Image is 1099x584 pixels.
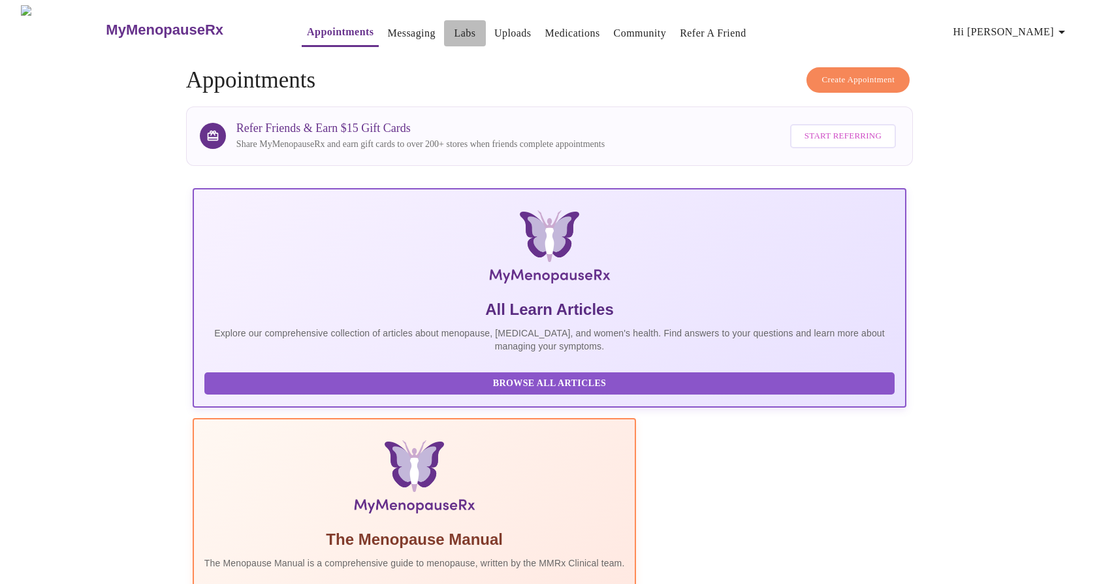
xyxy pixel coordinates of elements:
[204,327,895,353] p: Explore our comprehensive collection of articles about menopause, [MEDICAL_DATA], and women's hea...
[204,529,625,550] h5: The Menopause Manual
[106,22,223,39] h3: MyMenopauseRx
[806,67,910,93] button: Create Appointment
[489,20,537,46] button: Uploads
[680,24,746,42] a: Refer a Friend
[104,7,276,53] a: MyMenopauseRx
[204,372,895,395] button: Browse All Articles
[804,129,882,144] span: Start Referring
[454,24,475,42] a: Labs
[953,23,1070,41] span: Hi [PERSON_NAME]
[821,73,895,88] span: Create Appointment
[609,20,672,46] button: Community
[271,440,558,519] img: Menopause Manual
[204,377,898,388] a: Browse All Articles
[494,24,532,42] a: Uploads
[444,20,486,46] button: Labs
[236,122,605,135] h3: Refer Friends & Earn $15 Gift Cards
[387,24,435,42] a: Messaging
[204,557,625,570] p: The Menopause Manual is a comprehensive guide to menopause, written by the MMRx Clinical team.
[302,19,379,47] button: Appointments
[21,5,104,54] img: MyMenopauseRx Logo
[204,299,895,320] h5: All Learn Articles
[545,24,599,42] a: Medications
[236,138,605,151] p: Share MyMenopauseRx and earn gift cards to over 200+ stores when friends complete appointments
[307,23,374,41] a: Appointments
[614,24,667,42] a: Community
[186,67,913,93] h4: Appointments
[675,20,752,46] button: Refer a Friend
[311,210,788,289] img: MyMenopauseRx Logo
[790,124,896,148] button: Start Referring
[217,376,882,392] span: Browse All Articles
[787,118,899,155] a: Start Referring
[948,19,1075,45] button: Hi [PERSON_NAME]
[539,20,605,46] button: Medications
[382,20,440,46] button: Messaging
